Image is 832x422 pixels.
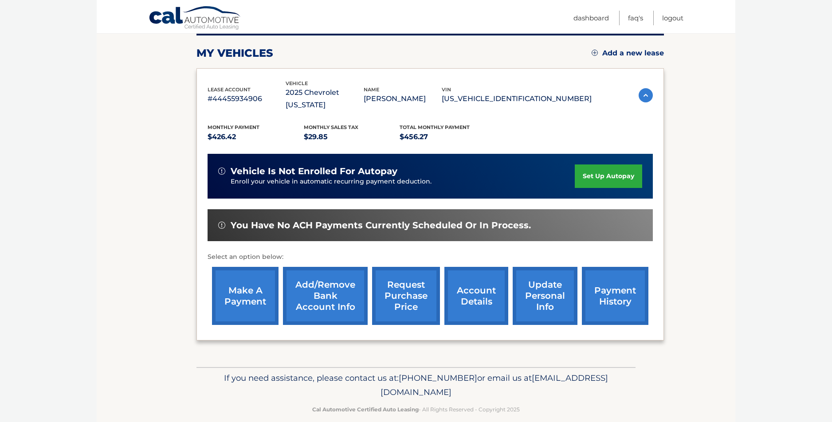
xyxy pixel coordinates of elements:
span: vehicle is not enrolled for autopay [231,166,397,177]
img: accordion-active.svg [639,88,653,102]
span: Total Monthly Payment [400,124,470,130]
a: payment history [582,267,648,325]
span: [PHONE_NUMBER] [399,373,477,383]
a: Add/Remove bank account info [283,267,368,325]
p: [PERSON_NAME] [364,93,442,105]
p: $29.85 [304,131,400,143]
p: Select an option below: [208,252,653,262]
img: alert-white.svg [218,222,225,229]
p: Enroll your vehicle in automatic recurring payment deduction. [231,177,575,187]
p: $426.42 [208,131,304,143]
h2: my vehicles [196,47,273,60]
p: [US_VEHICLE_IDENTIFICATION_NUMBER] [442,93,592,105]
p: If you need assistance, please contact us at: or email us at [202,371,630,399]
span: name [364,86,379,93]
a: update personal info [513,267,577,325]
a: Cal Automotive [149,6,242,31]
a: make a payment [212,267,279,325]
p: #44455934906 [208,93,286,105]
img: add.svg [592,50,598,56]
span: [EMAIL_ADDRESS][DOMAIN_NAME] [381,373,608,397]
a: Logout [662,11,683,25]
a: Add a new lease [592,49,664,58]
span: lease account [208,86,251,93]
a: Dashboard [573,11,609,25]
a: FAQ's [628,11,643,25]
span: You have no ACH payments currently scheduled or in process. [231,220,531,231]
a: account details [444,267,508,325]
p: 2025 Chevrolet [US_STATE] [286,86,364,111]
img: alert-white.svg [218,168,225,175]
p: - All Rights Reserved - Copyright 2025 [202,405,630,414]
span: vehicle [286,80,308,86]
p: $456.27 [400,131,496,143]
a: set up autopay [575,164,642,188]
span: Monthly sales Tax [304,124,358,130]
span: vin [442,86,451,93]
span: Monthly Payment [208,124,259,130]
strong: Cal Automotive Certified Auto Leasing [312,406,419,413]
a: request purchase price [372,267,440,325]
